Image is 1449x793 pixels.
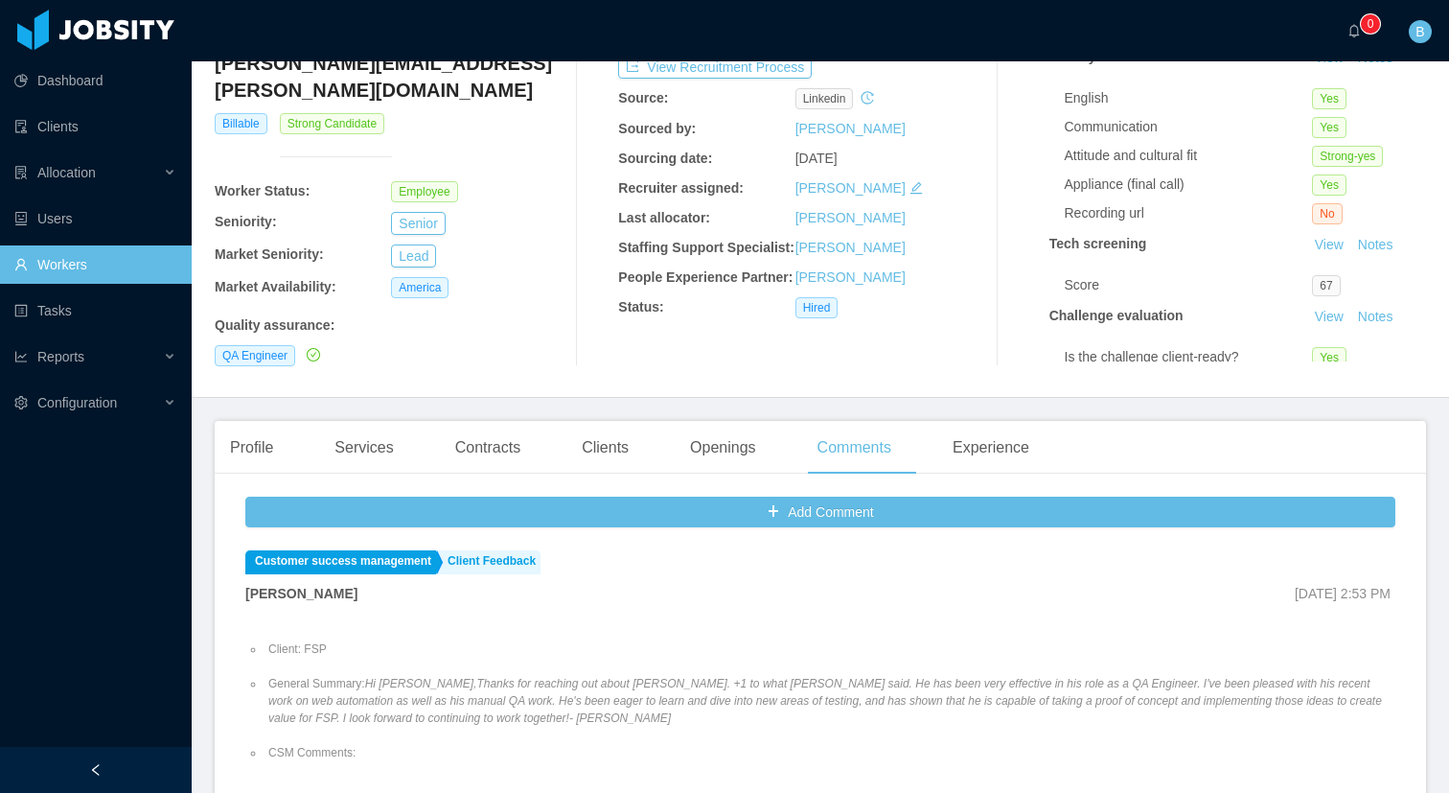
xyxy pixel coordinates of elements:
[937,421,1045,475] div: Experience
[1347,24,1361,37] i: icon: bell
[795,121,906,136] a: [PERSON_NAME]
[280,113,384,134] span: Strong Candidate
[14,107,176,146] a: icon: auditClients
[1065,275,1313,295] div: Score
[14,166,28,179] i: icon: solution
[391,277,448,298] span: America
[618,210,710,225] b: Last allocator:
[37,165,96,180] span: Allocation
[1065,146,1313,166] div: Attitude and cultural fit
[1312,88,1346,109] span: Yes
[795,240,906,255] a: [PERSON_NAME]
[215,421,288,475] div: Profile
[1361,14,1380,34] sup: 0
[319,421,408,475] div: Services
[795,297,839,318] span: Hired
[391,181,457,202] span: Employee
[391,212,445,235] button: Senior
[264,744,1395,761] li: CSM Comments:
[861,91,874,105] i: icon: history
[14,199,176,238] a: icon: robotUsers
[37,395,117,410] span: Configuration
[440,421,536,475] div: Contracts
[675,421,771,475] div: Openings
[909,181,923,195] i: icon: edit
[1049,236,1147,251] strong: Tech screening
[1049,308,1184,323] strong: Challenge evaluation
[1312,203,1342,224] span: No
[1065,175,1313,195] div: Appliance (final call)
[1049,49,1159,64] strong: Jobsity interview
[391,245,436,268] button: Lead
[618,151,712,166] b: Sourcing date:
[14,61,176,100] a: icon: pie-chartDashboard
[795,269,906,285] a: [PERSON_NAME]
[1065,88,1313,108] div: English
[618,121,696,136] b: Sourced by:
[618,180,744,196] b: Recruiter assigned:
[215,50,568,104] h4: [PERSON_NAME][EMAIL_ADDRESS][PERSON_NAME][DOMAIN_NAME]
[1350,306,1401,329] button: Notes
[618,90,668,105] b: Source:
[307,348,320,362] i: icon: check-circle
[1312,347,1346,368] span: Yes
[14,350,28,363] i: icon: line-chart
[215,345,295,366] span: QA Engineer
[215,246,324,262] b: Market Seniority:
[618,59,812,75] a: icon: exportView Recruitment Process
[14,292,176,330] a: icon: profileTasks
[802,421,907,475] div: Comments
[215,113,267,134] span: Billable
[1312,117,1346,138] span: Yes
[795,151,838,166] span: [DATE]
[303,347,320,362] a: icon: check-circle
[795,88,854,109] span: linkedin
[245,550,436,574] a: Customer success management
[1065,203,1313,223] div: Recording url
[14,396,28,409] i: icon: setting
[1415,20,1424,43] span: B
[566,421,644,475] div: Clients
[1295,586,1391,601] span: [DATE] 2:53 PM
[1312,146,1383,167] span: Strong-yes
[14,245,176,284] a: icon: userWorkers
[215,183,310,198] b: Worker Status:
[215,317,334,333] b: Quality assurance :
[1308,237,1350,252] a: View
[264,641,1395,658] li: Client: FSP
[215,214,277,229] b: Seniority:
[215,279,336,294] b: Market Availability:
[795,210,906,225] a: [PERSON_NAME]
[1350,234,1401,257] button: Notes
[618,240,794,255] b: Staffing Support Specialist:
[1065,347,1313,367] div: Is the challenge client-ready?
[1065,117,1313,137] div: Communication
[795,180,906,196] a: [PERSON_NAME]
[37,349,84,364] span: Reports
[245,497,1395,527] button: icon: plusAdd Comment
[438,550,540,574] a: Client Feedback
[1308,309,1350,324] a: View
[618,269,793,285] b: People Experience Partner:
[1312,275,1340,296] span: 67
[245,586,357,601] strong: [PERSON_NAME]
[264,675,1395,727] li: General Summary:
[1312,175,1346,196] span: Yes
[268,677,1382,725] em: Hi [PERSON_NAME],Thanks for reaching out about [PERSON_NAME]. +1 to what [PERSON_NAME] said. He h...
[618,299,663,315] b: Status:
[618,56,812,79] button: icon: exportView Recruitment Process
